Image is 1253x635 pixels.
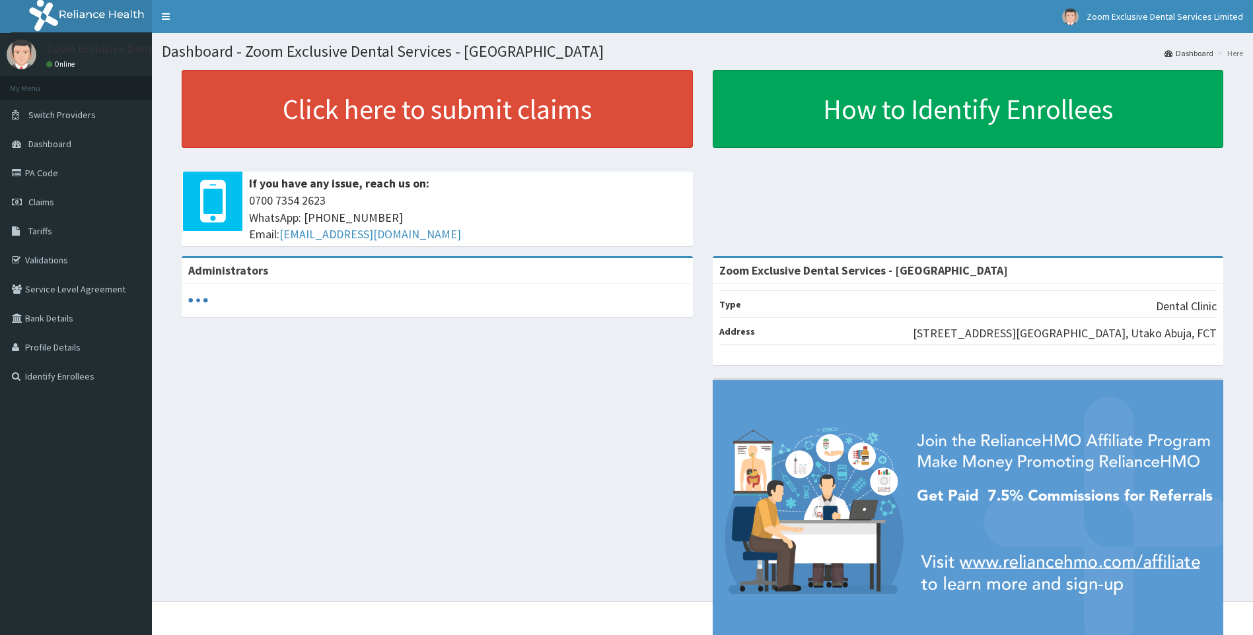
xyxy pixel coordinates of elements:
[188,263,268,278] b: Administrators
[719,325,755,337] b: Address
[249,176,429,191] b: If you have any issue, reach us on:
[1215,48,1243,59] li: Here
[182,70,693,148] a: Click here to submit claims
[249,192,686,243] span: 0700 7354 2623 WhatsApp: [PHONE_NUMBER] Email:
[913,325,1217,342] p: [STREET_ADDRESS][GEOGRAPHIC_DATA], Utako Abuja, FCT
[719,263,1008,278] strong: Zoom Exclusive Dental Services - [GEOGRAPHIC_DATA]
[1164,48,1213,59] a: Dashboard
[1156,298,1217,315] p: Dental Clinic
[28,196,54,208] span: Claims
[28,109,96,121] span: Switch Providers
[28,138,71,150] span: Dashboard
[46,43,250,55] p: Zoom Exclusive Dental Services Limited
[279,226,461,242] a: [EMAIL_ADDRESS][DOMAIN_NAME]
[162,43,1243,60] h1: Dashboard - Zoom Exclusive Dental Services - [GEOGRAPHIC_DATA]
[713,70,1224,148] a: How to Identify Enrollees
[1087,11,1243,22] span: Zoom Exclusive Dental Services Limited
[46,59,78,69] a: Online
[28,225,52,237] span: Tariffs
[719,298,741,310] b: Type
[1062,9,1079,25] img: User Image
[188,290,208,310] svg: audio-loading
[7,40,36,69] img: User Image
